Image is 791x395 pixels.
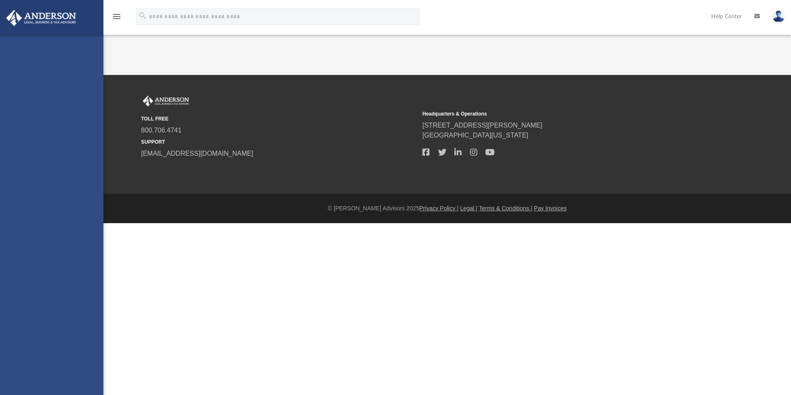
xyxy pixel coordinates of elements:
img: Anderson Advisors Platinum Portal [141,96,191,106]
a: [EMAIL_ADDRESS][DOMAIN_NAME] [141,150,253,157]
small: Headquarters & Operations [422,110,698,118]
img: Anderson Advisors Platinum Portal [4,10,79,26]
a: Pay Invoices [534,205,566,212]
div: © [PERSON_NAME] Advisors 2025 [103,204,791,213]
a: Terms & Conditions | [479,205,532,212]
a: 800.706.4741 [141,127,182,134]
img: User Pic [772,10,785,22]
small: SUPPORT [141,138,417,146]
i: menu [112,12,122,22]
a: Privacy Policy | [419,205,459,212]
small: TOLL FREE [141,115,417,123]
i: search [138,11,147,20]
a: Legal | [460,205,477,212]
a: menu [112,16,122,22]
a: [STREET_ADDRESS][PERSON_NAME] [422,122,542,129]
a: [GEOGRAPHIC_DATA][US_STATE] [422,132,528,139]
